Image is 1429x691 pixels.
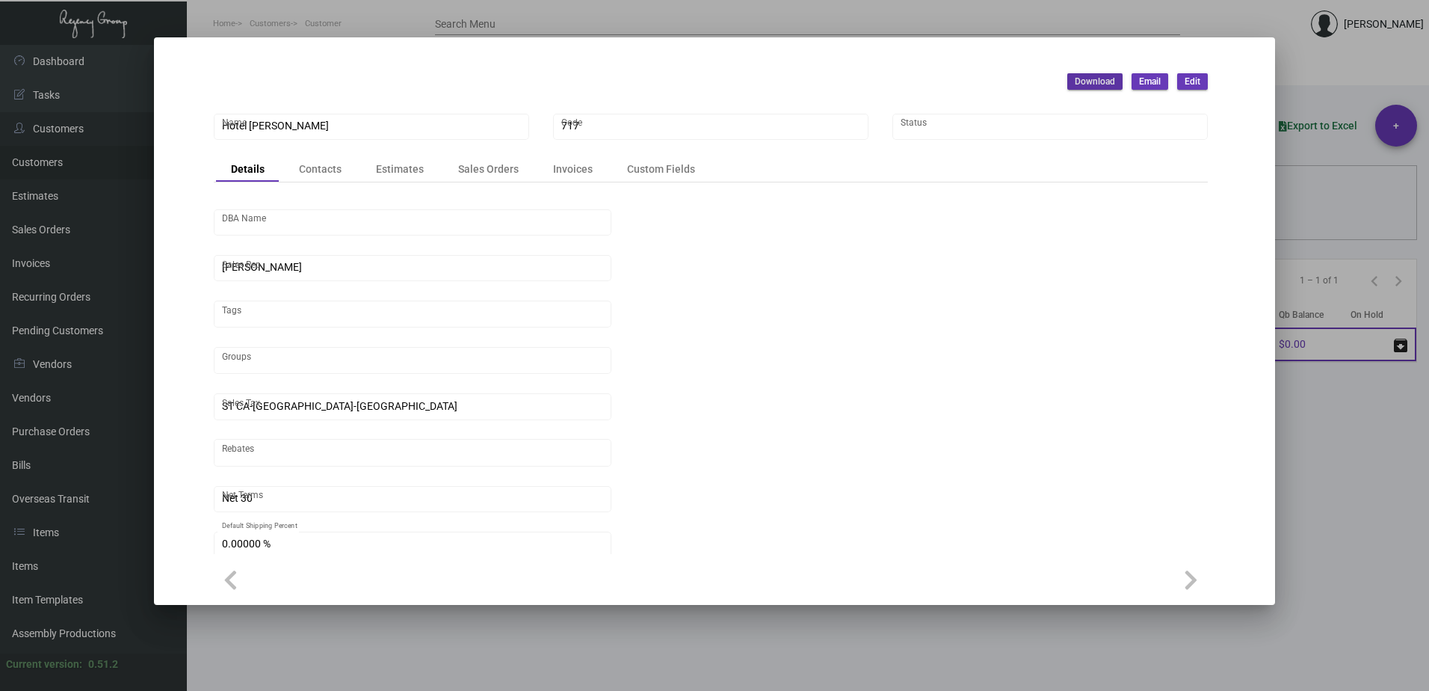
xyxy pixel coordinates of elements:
[376,162,424,177] div: Estimates
[1132,73,1168,90] button: Email
[1075,76,1115,88] span: Download
[1067,73,1123,90] button: Download
[553,162,593,177] div: Invoices
[458,162,519,177] div: Sales Orders
[1139,76,1161,88] span: Email
[299,162,342,177] div: Contacts
[88,657,118,672] div: 0.51.2
[6,657,82,672] div: Current version:
[1185,76,1200,88] span: Edit
[231,162,265,177] div: Details
[627,162,695,177] div: Custom Fields
[1177,73,1208,90] button: Edit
